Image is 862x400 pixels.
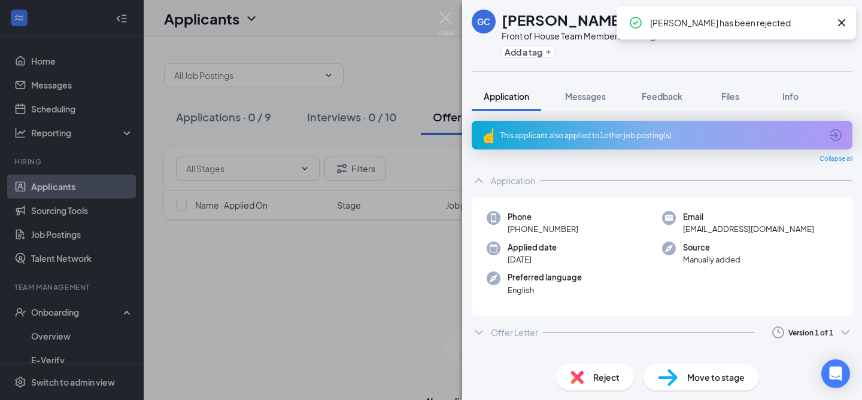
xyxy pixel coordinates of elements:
span: [DATE] [508,254,557,265]
div: GC [477,16,490,28]
span: Email [683,211,814,223]
svg: Plus [545,48,552,56]
svg: Clock [771,325,785,340]
div: Version 1 of 1 [788,328,833,338]
div: This applicant also applied to 1 other job posting(s) [500,130,821,141]
h1: [PERSON_NAME] [502,10,626,30]
svg: CheckmarkCircle [629,16,643,30]
span: Application [484,91,529,102]
span: Preferred language [508,271,582,283]
span: Files [721,91,739,102]
svg: ArrowCircle [828,128,843,142]
span: Applied date [508,242,557,254]
svg: Cross [834,16,849,30]
span: Manually added [683,254,740,265]
span: Source [683,242,740,254]
div: Open Intercom Messenger [821,359,850,388]
button: PlusAdd a tag [502,45,555,58]
svg: ChevronDown [472,325,486,340]
div: [PERSON_NAME] has been rejected. [650,16,830,30]
span: [PHONE_NUMBER] [508,223,578,235]
span: English [508,284,582,296]
span: Collapse all [819,154,852,164]
svg: ChevronDown [838,325,852,340]
span: Phone [508,211,578,223]
div: Front of House Team Member at Lansing [502,30,655,42]
span: Reject [593,371,620,384]
div: Offer Letter [491,326,538,338]
svg: ChevronUp [472,173,486,188]
span: Messages [565,91,606,102]
span: [EMAIL_ADDRESS][DOMAIN_NAME] [683,223,814,235]
div: Application [491,175,535,187]
span: Move to stage [687,371,745,384]
span: Info [782,91,799,102]
span: Feedback [642,91,682,102]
